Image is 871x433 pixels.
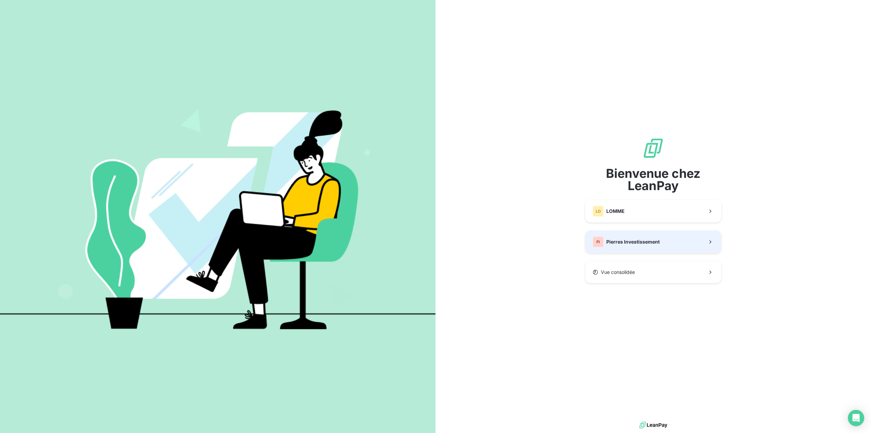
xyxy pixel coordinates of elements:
span: Vue consolidée [601,269,635,276]
button: LOLOMME [585,200,721,222]
button: Vue consolidée [585,261,721,283]
span: Pierres Investissement [606,238,660,245]
div: PI [593,236,604,247]
span: Bienvenue chez LeanPay [585,167,721,192]
div: LO [593,206,604,217]
span: LOMME [606,208,625,215]
img: logo sigle [642,137,664,159]
button: PIPierres Investissement [585,231,721,253]
div: Open Intercom Messenger [848,410,864,426]
img: logo [639,420,667,430]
